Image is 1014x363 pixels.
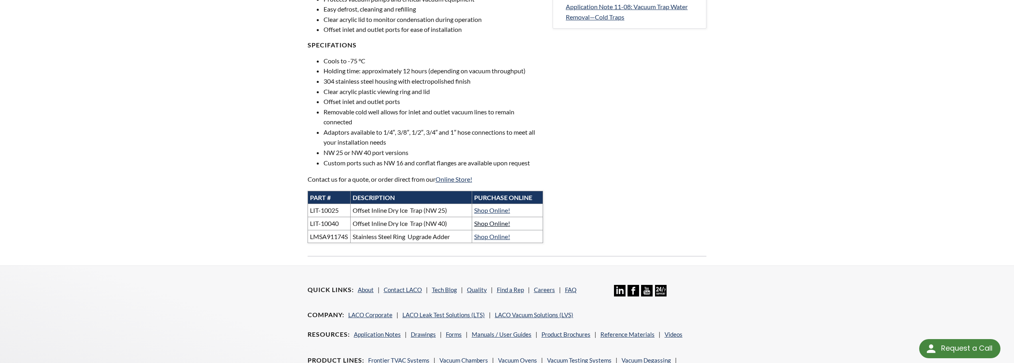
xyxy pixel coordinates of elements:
li: Removable cold well allows for inlet and outlet vacuum lines to remain connected [324,107,543,127]
a: Find a Rep [497,286,524,293]
strong: PURCHASE ONLINE [474,194,532,201]
a: 24/7 Support [655,290,667,298]
li: Adaptors available to 1/4″, 3/8″, 1/2″, 3/4″ and 1″ hose connections to meet all your installatio... [324,127,543,147]
td: Stainless Steel Ring Upgrade Adder [351,230,472,243]
a: Forms [446,331,462,338]
li: Holding time: approximately 12 hours (depending on vacuum throughput) [324,66,543,76]
a: LACO Vacuum Solutions (LVS) [495,311,573,318]
h4: Quick Links [308,286,354,294]
td: LMSA91174S [308,230,351,243]
strong: PART # [310,194,331,201]
a: Application Notes [354,331,401,338]
p: Contact us for a quote, or order direct from our [308,174,543,184]
h4: Company [308,311,344,319]
a: Drawings [411,331,436,338]
li: NW 25 or NW 40 port versions [324,147,543,158]
a: Product Brochures [541,331,590,338]
a: Contact LACO [384,286,422,293]
a: Shop Online! [474,220,510,227]
a: Online Store! [435,175,472,183]
td: LIT-10040 [308,217,351,230]
li: Clear acrylic plastic viewing ring and lid [324,86,543,97]
strong: Specifations [308,41,357,49]
td: LIT-10025 [308,204,351,217]
a: Manuals / User Guides [472,331,532,338]
li: Cools to -75 °C [324,56,543,66]
a: LACO Corporate [348,311,392,318]
a: Application Note 11-08: Vacuum Trap Water Removal—Cold Traps [566,2,700,22]
div: Request a Call [941,339,992,357]
li: 304 stainless steel housing with electropolished finish [324,76,543,86]
a: Tech Blog [432,286,457,293]
li: Offset inlet and outlet ports [324,96,543,107]
li: Custom ports such as NW 16 and conflat flanges are available upon request [324,158,543,168]
a: Quality [467,286,487,293]
a: Shop Online! [474,206,510,214]
a: About [358,286,374,293]
td: Offset Inline Dry Ice Trap (NW 25) [351,204,472,217]
li: Clear acrylic lid to monitor condensation during operation [324,14,543,25]
a: Careers [534,286,555,293]
strong: DESCRIPTION [353,194,395,201]
div: Request a Call [919,339,1000,358]
img: round button [925,342,938,355]
h4: Resources [308,330,350,339]
a: FAQ [565,286,577,293]
li: Easy defrost, cleaning and refilling [324,4,543,14]
td: Offset Inline Dry Ice Trap (NW 40) [351,217,472,230]
a: Shop Online! [474,233,510,240]
a: LACO Leak Test Solutions (LTS) [402,311,485,318]
li: Offset inlet and outlet ports for ease of installation [324,24,543,35]
a: Reference Materials [600,331,655,338]
img: 24/7 Support Icon [655,285,667,296]
a: Videos [665,331,683,338]
span: Application Note 11-08: Vacuum Trap Water Removal—Cold Traps [566,3,688,21]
